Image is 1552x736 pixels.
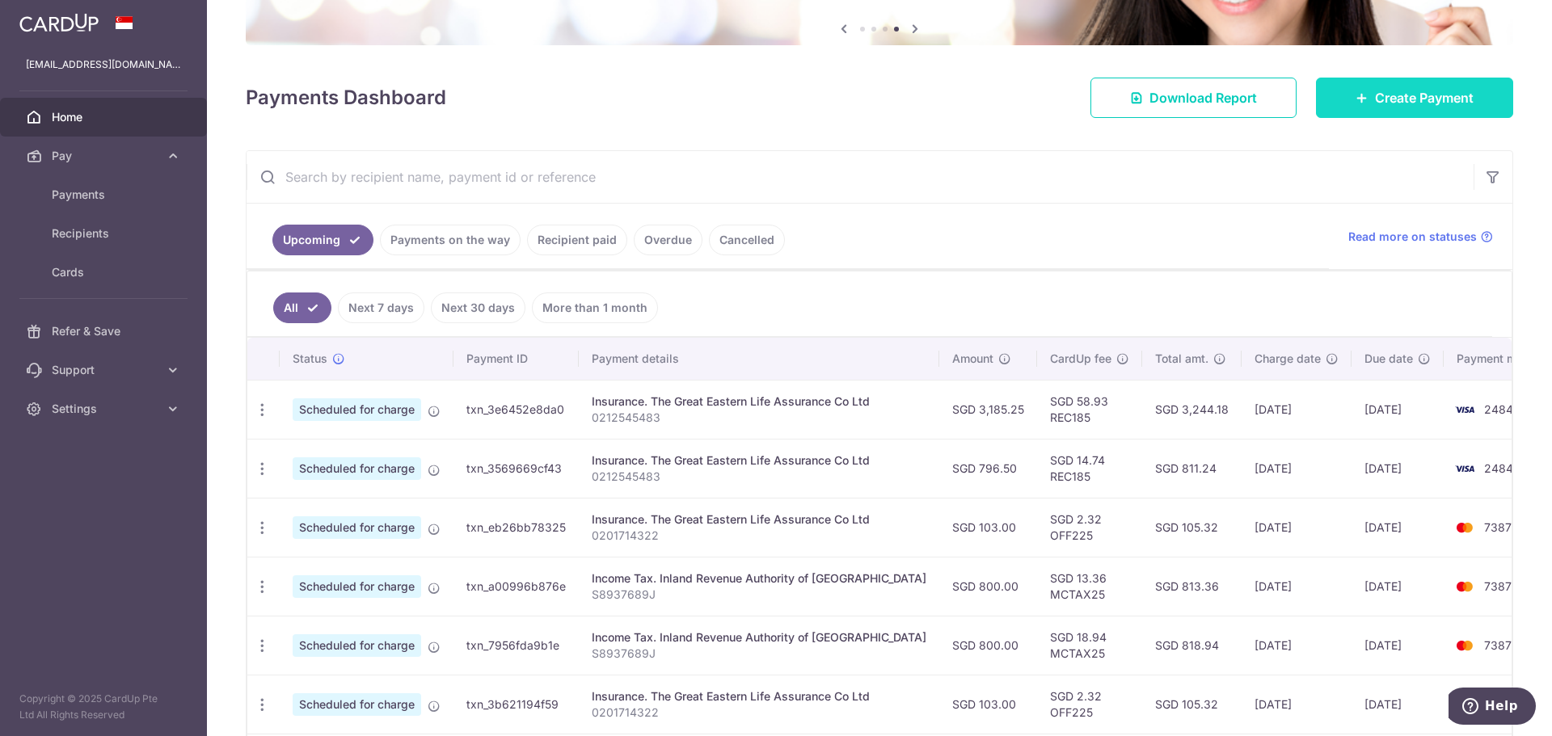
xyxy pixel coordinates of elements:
p: 0212545483 [592,469,926,485]
td: [DATE] [1352,616,1444,675]
div: Income Tax. Inland Revenue Authority of [GEOGRAPHIC_DATA] [592,629,926,646]
a: More than 1 month [532,292,658,323]
span: Refer & Save [52,323,158,339]
td: [DATE] [1242,498,1352,557]
p: 0212545483 [592,410,926,426]
span: Home [52,109,158,125]
span: 7387 [1484,520,1512,534]
div: Income Tax. Inland Revenue Authority of [GEOGRAPHIC_DATA] [592,570,926,587]
span: Scheduled for charge [293,398,421,421]
div: Insurance. The Great Eastern Life Assurance Co Ltd [592,688,926,704]
td: SGD 58.93 REC185 [1037,380,1142,439]
td: [DATE] [1242,439,1352,498]
a: Read more on statuses [1348,229,1493,245]
input: Search by recipient name, payment id or reference [247,151,1474,203]
span: Scheduled for charge [293,575,421,598]
div: Insurance. The Great Eastern Life Assurance Co Ltd [592,511,926,528]
a: Upcoming [272,225,373,255]
td: [DATE] [1352,498,1444,557]
span: Total amt. [1155,351,1208,367]
p: 0201714322 [592,528,926,544]
a: Cancelled [709,225,785,255]
td: [DATE] [1242,675,1352,734]
th: Payment details [579,338,939,380]
span: 7387 [1484,579,1512,593]
td: SGD 811.24 [1142,439,1242,498]
img: CardUp [19,13,99,32]
img: Bank Card [1449,636,1481,655]
span: 2484 [1484,461,1513,475]
span: Read more on statuses [1348,229,1477,245]
span: Download Report [1149,88,1257,107]
img: Bank Card [1449,577,1481,596]
a: All [273,292,331,323]
span: CardUp fee [1050,351,1111,367]
th: Payment ID [453,338,579,380]
span: Cards [52,264,158,280]
td: SGD 3,185.25 [939,380,1037,439]
td: SGD 13.36 MCTAX25 [1037,557,1142,616]
td: txn_3e6452e8da0 [453,380,579,439]
td: SGD 813.36 [1142,557,1242,616]
td: [DATE] [1352,675,1444,734]
span: 2484 [1484,402,1513,416]
span: Settings [52,401,158,417]
span: Support [52,362,158,378]
span: Recipients [52,225,158,242]
td: txn_7956fda9b1e [453,616,579,675]
td: SGD 105.32 [1142,675,1242,734]
a: Create Payment [1316,78,1513,118]
iframe: Opens a widget where you can find more information [1449,688,1536,728]
span: Status [293,351,327,367]
p: S8937689J [592,587,926,603]
img: Bank Card [1449,400,1481,419]
td: SGD 18.94 MCTAX25 [1037,616,1142,675]
td: [DATE] [1352,380,1444,439]
td: SGD 2.32 OFF225 [1037,498,1142,557]
td: [DATE] [1242,380,1352,439]
p: S8937689J [592,646,926,662]
span: Scheduled for charge [293,693,421,716]
span: Payments [52,187,158,203]
td: [DATE] [1352,439,1444,498]
span: 7387 [1484,638,1512,652]
a: Recipient paid [527,225,627,255]
span: Scheduled for charge [293,634,421,657]
td: SGD 14.74 REC185 [1037,439,1142,498]
td: [DATE] [1242,557,1352,616]
div: Insurance. The Great Eastern Life Assurance Co Ltd [592,452,926,469]
span: Pay [52,148,158,164]
td: txn_eb26bb78325 [453,498,579,557]
td: SGD 105.32 [1142,498,1242,557]
img: Bank Card [1449,518,1481,537]
a: Download Report [1090,78,1297,118]
span: Scheduled for charge [293,516,421,539]
td: SGD 3,244.18 [1142,380,1242,439]
td: SGD 818.94 [1142,616,1242,675]
span: Create Payment [1375,88,1474,107]
td: txn_a00996b876e [453,557,579,616]
td: txn_3b621194f59 [453,675,579,734]
h4: Payments Dashboard [246,83,446,112]
td: SGD 2.32 OFF225 [1037,675,1142,734]
td: SGD 103.00 [939,498,1037,557]
a: Overdue [634,225,702,255]
img: Bank Card [1449,459,1481,478]
td: SGD 800.00 [939,616,1037,675]
a: Payments on the way [380,225,521,255]
div: Insurance. The Great Eastern Life Assurance Co Ltd [592,393,926,410]
td: [DATE] [1242,616,1352,675]
a: Next 30 days [431,292,525,323]
span: Charge date [1255,351,1321,367]
span: Due date [1364,351,1413,367]
td: SGD 796.50 [939,439,1037,498]
td: SGD 103.00 [939,675,1037,734]
p: 0201714322 [592,704,926,721]
a: Next 7 days [338,292,424,323]
span: Scheduled for charge [293,457,421,480]
td: txn_3569669cf43 [453,439,579,498]
span: Amount [952,351,993,367]
p: [EMAIL_ADDRESS][DOMAIN_NAME] [26,57,181,73]
td: [DATE] [1352,557,1444,616]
